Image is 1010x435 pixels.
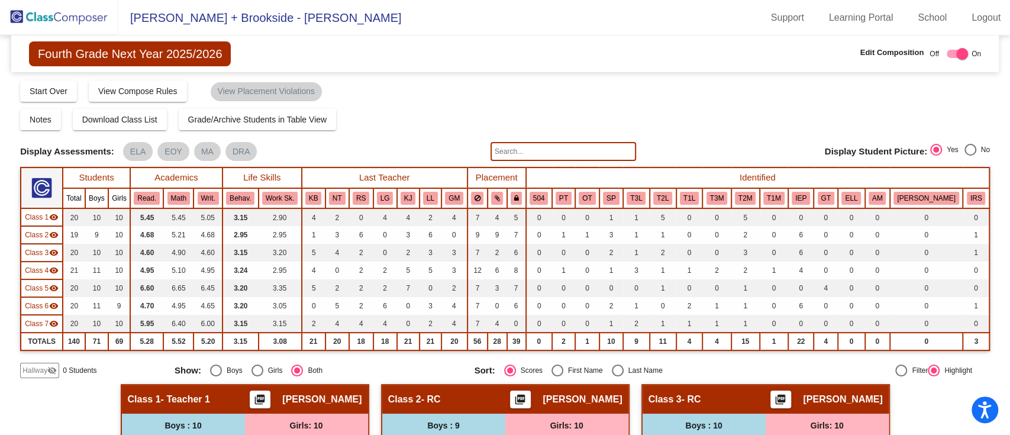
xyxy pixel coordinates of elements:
td: 2 [373,262,397,279]
td: 0 [963,208,989,226]
td: 1 [552,226,575,244]
td: 6 [507,244,526,262]
td: 1 [650,262,676,279]
button: T2L [653,192,672,205]
td: 0 [676,279,703,297]
th: Nicole Tolnes [325,188,349,208]
td: 5.21 [163,226,193,244]
td: 0 [575,244,599,262]
span: Start Over [30,86,67,96]
th: Girls [108,188,130,208]
td: 2 [702,262,731,279]
td: 2.95 [222,226,259,244]
mat-icon: visibility [49,248,59,257]
td: 3 [420,244,441,262]
td: 0 [575,279,599,297]
td: 0 [838,262,865,279]
th: Tier 1 Math [760,188,788,208]
td: 1 [760,262,788,279]
th: Boys [85,188,108,208]
td: 1 [623,226,650,244]
td: 0 [963,262,989,279]
button: ELL [841,192,861,205]
td: 21 [63,262,85,279]
td: 0 [575,208,599,226]
div: Yes [942,144,959,155]
td: 6 [788,244,814,262]
td: 2 [349,244,373,262]
td: 1 [599,262,623,279]
td: 0 [788,279,814,297]
mat-chip: View Placement Violations [211,82,322,101]
th: Wilson [890,188,963,208]
td: 2.95 [259,262,302,279]
td: 4.60 [193,244,222,262]
td: 0 [865,208,890,226]
td: 1 [552,262,575,279]
td: 4 [441,208,467,226]
button: View Compose Rules [89,80,187,102]
td: 4.95 [130,262,163,279]
button: LG [377,192,393,205]
button: GM [445,192,463,205]
span: Class 2 [25,230,49,240]
span: Class 1 [25,212,49,223]
td: 1 [302,226,325,244]
td: 3.24 [222,262,259,279]
td: 3 [325,226,349,244]
td: 8 [507,262,526,279]
td: 10 [108,244,130,262]
td: 3.35 [259,279,302,297]
button: T3L [627,192,646,205]
td: 0 [838,244,865,262]
td: 7 [467,208,488,226]
td: 0 [373,244,397,262]
td: 0 [702,279,731,297]
td: 4 [788,262,814,279]
button: KJ [401,192,416,205]
td: 3 [623,262,650,279]
td: 0 [676,208,703,226]
th: Tier 2 Math [731,188,760,208]
span: Fourth Grade Next Year 2025/2026 [29,41,231,66]
mat-icon: picture_as_pdf [774,394,788,410]
td: Jennifer Corvinus - ICR [21,262,63,279]
button: GT [818,192,834,205]
span: Notes [30,115,51,124]
span: Display Student Picture: [825,146,927,157]
th: Gina Morrison [441,188,467,208]
td: 3.20 [222,279,259,297]
th: Accelerated Math [865,188,890,208]
th: Students [63,167,130,188]
th: Keep away students [467,188,488,208]
th: Tier 2 ELA [650,188,676,208]
td: 0 [526,226,552,244]
td: 5 [302,244,325,262]
span: Class 5 [25,283,49,294]
button: T1L [680,192,699,205]
th: Tier 3 Math [702,188,731,208]
td: 0 [838,226,865,244]
span: Grade/Archive Students in Table View [188,115,327,124]
td: No teacher - ELL/RC - New Teacher [21,297,63,315]
td: 0 [623,279,650,297]
button: IEP [792,192,810,205]
td: 1 [599,208,623,226]
td: 0 [760,226,788,244]
td: 5.45 [130,208,163,226]
td: 3.05 [259,297,302,315]
td: 0 [552,244,575,262]
mat-icon: visibility [49,283,59,293]
td: 2 [349,262,373,279]
td: 0 [702,208,731,226]
td: 1 [575,226,599,244]
td: 0 [760,208,788,226]
td: 0 [760,279,788,297]
td: 3.15 [222,208,259,226]
button: OT [579,192,595,205]
th: Life Skills [222,167,302,188]
mat-icon: picture_as_pdf [514,394,528,410]
td: 0 [552,279,575,297]
td: 0 [838,279,865,297]
td: 4.60 [130,244,163,262]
